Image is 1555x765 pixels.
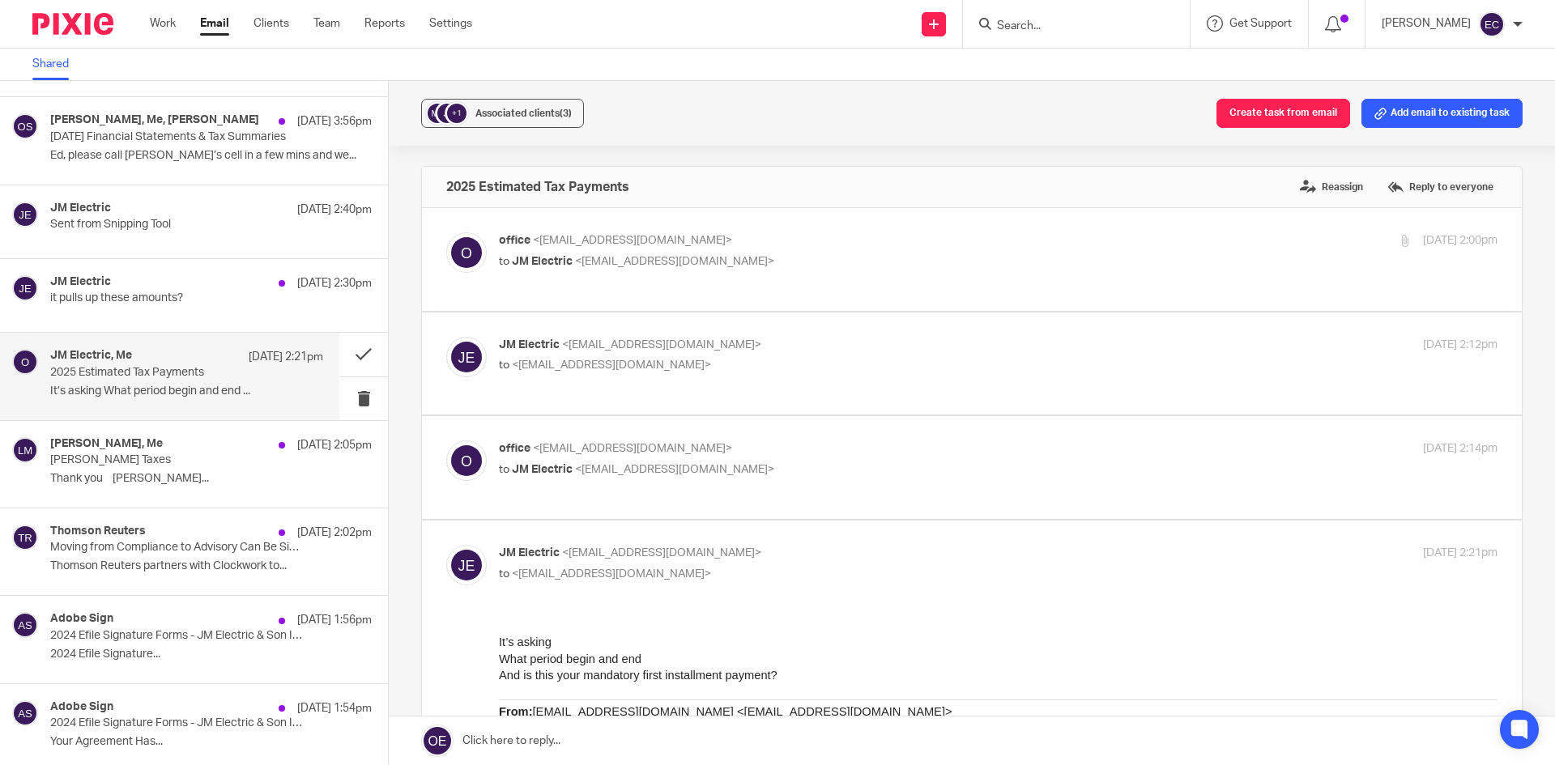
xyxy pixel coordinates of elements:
[512,256,573,267] span: JM Electric
[446,179,629,195] h4: 2025 Estimated Tax Payments
[1423,545,1497,562] p: [DATE] 2:21pm
[37,375,238,388] a: [EMAIL_ADDRESS][DOMAIN_NAME]
[200,15,229,32] a: Email
[150,15,176,32] a: Work
[499,568,509,580] span: to
[562,547,761,559] span: <[EMAIL_ADDRESS][DOMAIN_NAME]>
[91,407,292,420] a: [EMAIL_ADDRESS][DOMAIN_NAME]
[50,648,372,661] p: 2024 Efile Signature...
[50,472,372,486] p: Thank you [PERSON_NAME]...
[50,525,146,538] h4: Thomson Reuters
[562,339,761,351] span: <[EMAIL_ADDRESS][DOMAIN_NAME]>
[475,108,572,118] span: Associated clients
[102,206,303,219] a: [EMAIL_ADDRESS][DOMAIN_NAME]
[50,735,372,749] p: Your Agreement Has...
[50,366,269,380] p: 2025 Estimated Tax Payments
[297,202,372,218] p: [DATE] 2:40pm
[12,437,38,463] img: svg%3E
[50,149,372,163] p: Ed, please call [PERSON_NAME]’s cell in a few mins and we...
[50,612,113,626] h4: Adobe Sign
[446,337,487,377] img: svg%3E
[12,113,38,139] img: svg%3E
[12,202,38,227] img: svg%3E
[1383,175,1497,199] label: Reply to everyone
[1423,232,1497,249] p: [DATE] 2:00pm
[446,440,487,481] img: svg%3E
[249,349,323,365] p: [DATE] 2:21pm
[32,49,81,80] a: Shared
[21,240,222,253] a: [EMAIL_ADDRESS][DOMAIN_NAME]
[446,545,487,585] img: svg%3E
[446,232,487,273] img: svg%3E
[50,559,372,573] p: Thomson Reuters partners with Clockwork to...
[1479,11,1505,37] img: svg%3E
[12,525,38,550] img: svg%3E
[50,700,113,714] h4: Adobe Sign
[575,464,774,475] span: <[EMAIL_ADDRESS][DOMAIN_NAME]>
[575,256,774,267] span: <[EMAIL_ADDRESS][DOMAIN_NAME]>
[297,525,372,541] p: [DATE] 2:02pm
[12,275,38,301] img: svg%3E
[50,385,323,398] p: It’s asking What period begin and end ...
[50,629,308,643] p: 2024 Efile Signature Forms - JM Electric & Son Inc between [PERSON_NAME] and [PERSON_NAME] is Sig...
[12,612,38,638] img: svg%3E
[50,130,308,144] p: [DATE] Financial Statements & Tax Summaries
[50,275,111,289] h4: JM Electric
[995,19,1141,34] input: Search
[499,443,530,454] span: office
[50,453,308,467] p: [PERSON_NAME] Taxes
[425,101,449,125] img: svg%3E
[50,202,111,215] h4: JM Electric
[50,291,308,305] p: it pulls up these amounts?
[297,700,372,716] p: [DATE] 1:54pm
[1361,99,1523,128] button: Add email to existing task
[50,716,308,730] p: 2024 Efile Signature Forms - JM Electric & Son Inc has been sent out for signature to [EMAIL_ADDR...
[1229,18,1292,29] span: Get Support
[512,464,573,475] span: JM Electric
[50,541,308,555] p: Moving from Compliance to Advisory Can Be Simple
[297,612,372,628] p: [DATE] 1:56pm
[245,375,446,388] a: [EMAIL_ADDRESS][DOMAIN_NAME]
[429,15,472,32] a: Settings
[50,437,163,451] h4: [PERSON_NAME], Me
[1423,337,1497,354] p: [DATE] 2:12pm
[533,235,732,246] span: <[EMAIL_ADDRESS][DOMAIN_NAME]>
[499,256,509,267] span: to
[499,339,560,351] span: JM Electric
[560,108,572,118] span: (3)
[297,437,372,453] p: [DATE] 2:05pm
[50,218,308,232] p: Sent from Snipping Tool
[499,359,509,371] span: to
[253,15,289,32] a: Clients
[1296,175,1367,199] label: Reassign
[50,349,132,363] h4: JM Electric, Me
[447,104,466,123] div: +1
[1423,440,1497,457] p: [DATE] 2:14pm
[297,275,372,291] p: [DATE] 2:30pm
[1216,99,1350,128] button: Create task from email
[435,101,459,125] img: svg%3E
[313,15,340,32] a: Team
[499,464,509,475] span: to
[50,113,259,127] h4: [PERSON_NAME], Me, [PERSON_NAME]
[1382,15,1471,32] p: [PERSON_NAME]
[499,235,530,246] span: office
[12,349,38,375] img: svg%3E
[364,15,405,32] a: Reports
[32,13,113,35] img: Pixie
[128,670,335,683] a: [EMAIL_ADDRESS][DOMAIN_NAME]
[297,113,372,130] p: [DATE] 3:56pm
[512,359,711,371] span: <[EMAIL_ADDRESS][DOMAIN_NAME]>
[12,700,38,726] img: svg%3E
[512,568,711,580] span: <[EMAIL_ADDRESS][DOMAIN_NAME]>
[421,99,584,128] button: +1 Associated clients(3)
[533,443,732,454] span: <[EMAIL_ADDRESS][DOMAIN_NAME]>
[499,547,560,559] span: JM Electric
